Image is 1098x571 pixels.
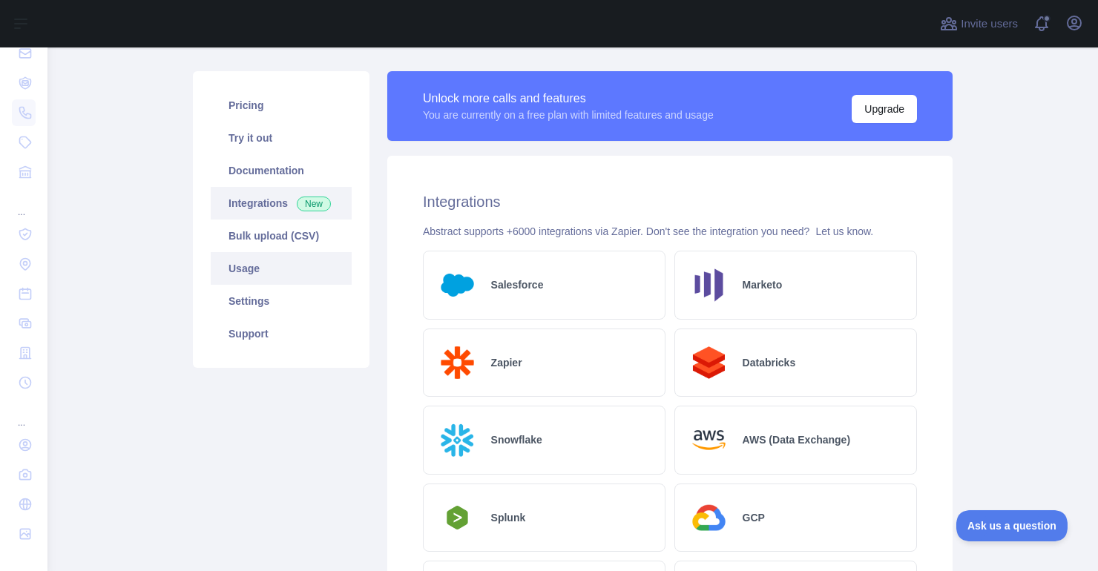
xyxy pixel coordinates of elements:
[211,122,352,154] a: Try it out
[435,418,479,462] img: Logo
[852,95,917,123] button: Upgrade
[423,191,917,212] h2: Integrations
[297,197,331,211] span: New
[491,277,544,292] h2: Salesforce
[491,432,542,447] h2: Snowflake
[211,187,352,220] a: Integrations New
[937,12,1021,36] button: Invite users
[12,188,36,218] div: ...
[743,510,765,525] h2: GCP
[211,252,352,285] a: Usage
[687,496,731,540] img: Logo
[956,510,1068,541] iframe: Toggle Customer Support
[491,355,522,370] h2: Zapier
[743,277,783,292] h2: Marketo
[211,317,352,350] a: Support
[961,16,1018,33] span: Invite users
[435,263,479,307] img: Logo
[211,285,352,317] a: Settings
[743,355,796,370] h2: Databricks
[815,225,873,237] a: Let us know.
[211,220,352,252] a: Bulk upload (CSV)
[743,432,850,447] h2: AWS (Data Exchange)
[435,501,479,534] img: Logo
[211,154,352,187] a: Documentation
[211,89,352,122] a: Pricing
[687,263,731,307] img: Logo
[687,418,731,462] img: Logo
[435,341,479,385] img: Logo
[423,108,714,122] div: You are currently on a free plan with limited features and usage
[491,510,526,525] h2: Splunk
[423,224,917,239] div: Abstract supports +6000 integrations via Zapier. Don't see the integration you need?
[423,90,714,108] div: Unlock more calls and features
[687,341,731,385] img: Logo
[12,399,36,429] div: ...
